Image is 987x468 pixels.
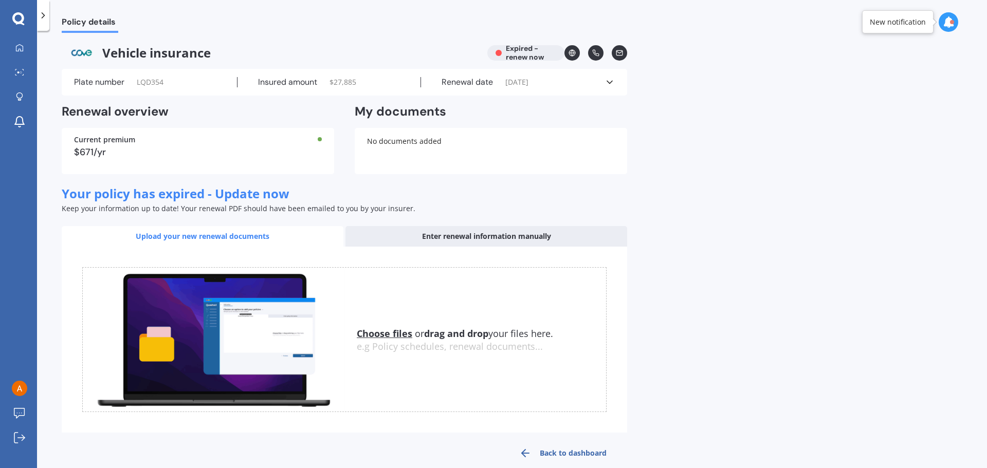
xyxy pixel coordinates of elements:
[345,226,627,247] div: Enter renewal information manually
[357,341,606,352] div: e.g Policy schedules, renewal documents...
[355,128,627,174] div: No documents added
[258,77,317,87] label: Insured amount
[330,77,356,87] span: $ 27,885
[62,104,334,120] h2: Renewal overview
[62,226,343,247] div: Upload your new renewal documents
[505,77,528,87] span: [DATE]
[424,327,488,340] b: drag and drop
[62,17,118,31] span: Policy details
[62,45,479,61] span: Vehicle insurance
[357,327,553,340] span: or your files here.
[137,77,163,87] span: LQD354
[74,147,322,157] div: $671/yr
[74,77,124,87] label: Plate number
[357,327,412,340] u: Choose files
[870,17,926,27] div: New notification
[62,45,102,61] img: Cove.webp
[74,136,322,143] div: Current premium
[499,441,627,465] a: Back to dashboard
[62,203,415,213] span: Keep your information up to date! Your renewal PDF should have been emailed to you by your insurer.
[355,104,446,120] h2: My documents
[83,268,344,412] img: upload.de96410c8ce839c3fdd5.gif
[442,77,493,87] label: Renewal date
[62,185,289,202] span: Your policy has expired - Update now
[12,381,27,396] img: ACg8ocIXO1Vjg8laX1XUej1q8JcBujd8CoY1aoFX4VcejZyDZnkZUg=s96-c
